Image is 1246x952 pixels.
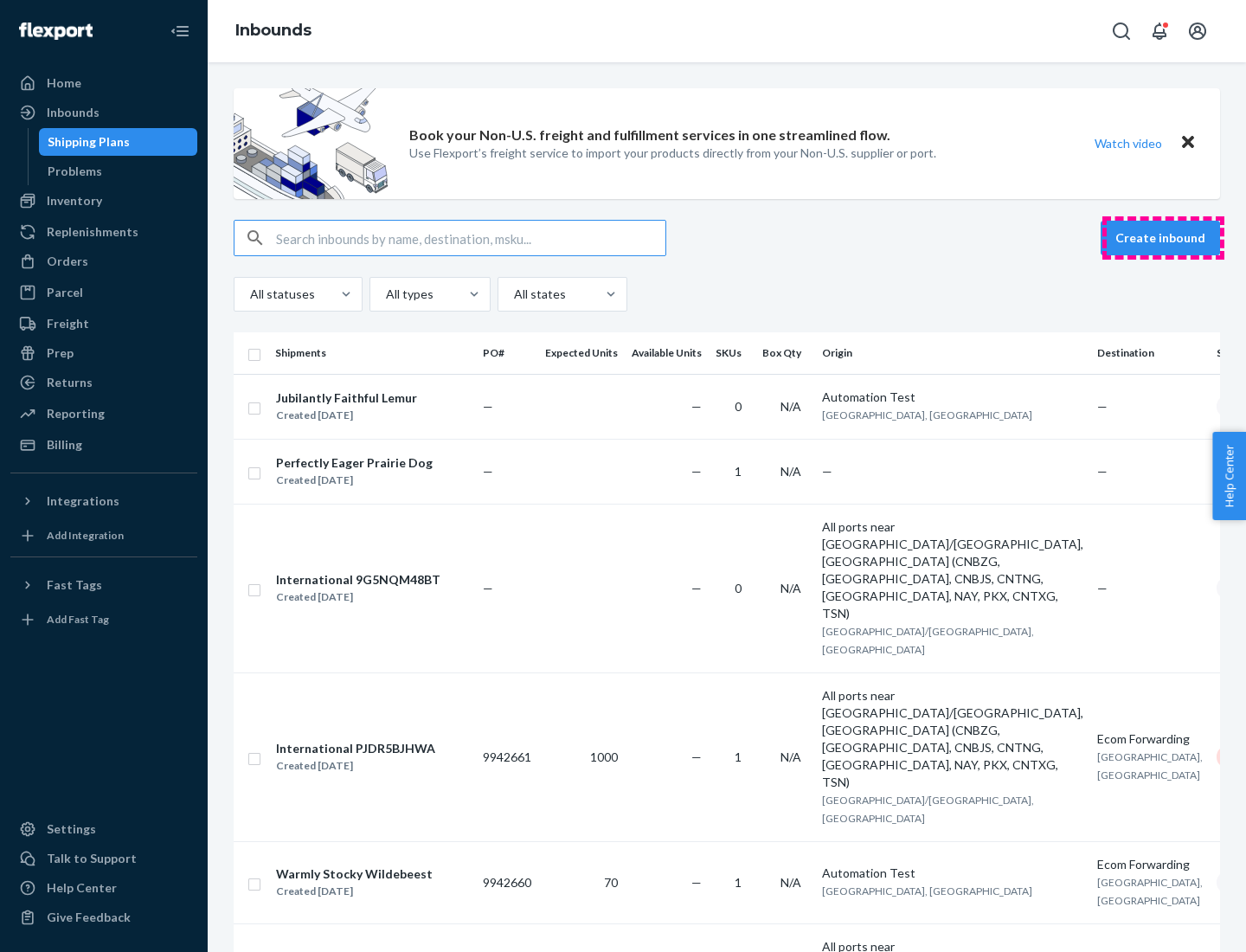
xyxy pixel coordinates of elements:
[1097,856,1203,873] div: Ecom Forwarding
[1097,876,1203,907] span: [GEOGRAPHIC_DATA], [GEOGRAPHIC_DATA]
[222,6,325,56] ol: breadcrumbs
[276,454,433,472] div: Perfectly Eager Prairie Dog
[47,576,102,594] div: Fast Tags
[276,389,417,407] div: Jubilantly Faithful Lemur
[276,589,440,606] div: Created [DATE]
[10,606,197,634] a: Add Fast Tag
[1142,14,1177,48] button: Open notifications
[780,875,801,890] span: N/A
[1101,221,1220,255] button: Create inbound
[276,865,433,883] div: Warmly Stocky Wildebeest
[47,284,83,301] div: Parcel
[1097,730,1203,748] div: Ecom Forwarding
[1090,332,1210,374] th: Destination
[735,875,742,890] span: 1
[822,884,1032,897] span: [GEOGRAPHIC_DATA], [GEOGRAPHIC_DATA]
[625,332,709,374] th: Available Units
[1097,581,1108,595] span: —
[822,408,1032,421] span: [GEOGRAPHIC_DATA], [GEOGRAPHIC_DATA]
[691,581,702,595] span: —
[19,23,93,40] img: Flexport logo
[604,875,618,890] span: 70
[47,253,88,270] div: Orders
[780,464,801,479] span: N/A
[476,332,538,374] th: PO#
[10,369,197,396] a: Returns
[384,286,386,303] input: All types
[47,223,138,241] div: Replenishments
[47,192,102,209] div: Inventory
[409,145,936,162] p: Use Flexport’s freight service to import your products directly from your Non-U.S. supplier or port.
[47,436,82,453] div: Billing
[691,749,702,764] span: —
[735,581,742,595] span: 0
[476,672,538,841] td: 9942661
[276,571,440,589] div: International 9G5NQM48BT
[780,399,801,414] span: N/A
[10,400,197,428] a: Reporting
[483,399,493,414] span: —
[1177,131,1199,156] button: Close
[691,399,702,414] span: —
[1083,131,1173,156] button: Watch video
[1097,464,1108,479] span: —
[276,740,435,757] div: International PJDR5BJHWA
[1212,432,1246,520] button: Help Center
[755,332,815,374] th: Box Qty
[10,522,197,550] a: Add Integration
[47,405,105,422] div: Reporting
[10,69,197,97] a: Home
[10,99,197,126] a: Inbounds
[276,407,417,424] div: Created [DATE]
[815,332,1090,374] th: Origin
[10,310,197,338] a: Freight
[476,841,538,923] td: 9942660
[48,133,130,151] div: Shipping Plans
[822,518,1083,622] div: All ports near [GEOGRAPHIC_DATA]/[GEOGRAPHIC_DATA], [GEOGRAPHIC_DATA] (CNBZG, [GEOGRAPHIC_DATA], ...
[691,464,702,479] span: —
[512,286,514,303] input: All states
[47,820,96,838] div: Settings
[276,883,433,900] div: Created [DATE]
[47,879,117,897] div: Help Center
[735,749,742,764] span: 1
[822,865,1083,882] div: Automation Test
[1104,14,1139,48] button: Open Search Box
[47,492,119,510] div: Integrations
[780,581,801,595] span: N/A
[10,339,197,367] a: Prep
[780,749,801,764] span: N/A
[483,464,493,479] span: —
[10,431,197,459] a: Billing
[1097,399,1108,414] span: —
[47,909,131,926] div: Give Feedback
[235,21,311,40] a: Inbounds
[822,625,1034,656] span: [GEOGRAPHIC_DATA]/[GEOGRAPHIC_DATA], [GEOGRAPHIC_DATA]
[483,581,493,595] span: —
[10,187,197,215] a: Inventory
[276,221,665,255] input: Search inbounds by name, destination, msku...
[1097,750,1203,782] span: [GEOGRAPHIC_DATA], [GEOGRAPHIC_DATA]
[268,332,476,374] th: Shipments
[47,612,109,627] div: Add Fast Tag
[691,875,702,890] span: —
[10,571,197,599] button: Fast Tags
[47,74,81,92] div: Home
[709,332,755,374] th: SKUs
[10,279,197,306] a: Parcel
[47,315,89,332] div: Freight
[10,218,197,246] a: Replenishments
[590,749,618,764] span: 1000
[10,845,197,872] a: Talk to Support
[822,794,1034,825] span: [GEOGRAPHIC_DATA]/[GEOGRAPHIC_DATA], [GEOGRAPHIC_DATA]
[735,399,742,414] span: 0
[276,472,433,489] div: Created [DATE]
[39,128,198,156] a: Shipping Plans
[248,286,250,303] input: All statuses
[822,464,832,479] span: —
[822,687,1083,791] div: All ports near [GEOGRAPHIC_DATA]/[GEOGRAPHIC_DATA], [GEOGRAPHIC_DATA] (CNBZG, [GEOGRAPHIC_DATA], ...
[409,125,890,145] p: Book your Non-U.S. freight and fulfillment services in one streamlined flow.
[47,850,137,867] div: Talk to Support
[10,248,197,275] a: Orders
